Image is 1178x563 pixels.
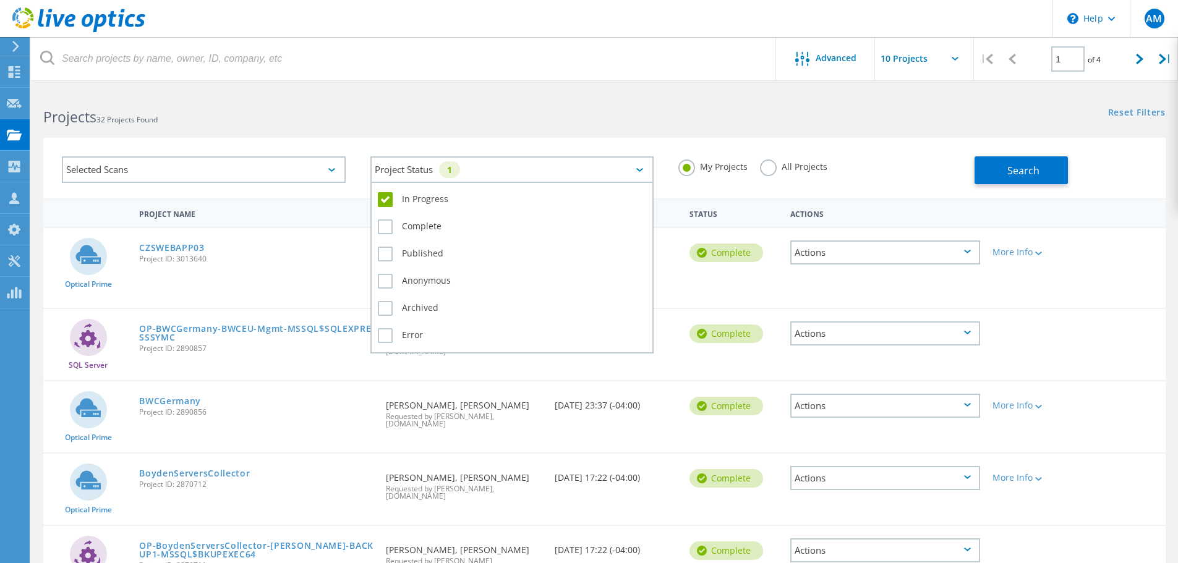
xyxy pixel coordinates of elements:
div: Complete [689,469,763,488]
a: Reset Filters [1108,108,1166,119]
div: | [974,37,999,81]
a: CZSWEBAPP03 [139,243,205,252]
span: Project ID: 2890856 [139,408,373,416]
label: Anonymous [378,274,647,289]
div: Project Status [370,156,654,183]
a: OP-BWCGermany-BWCEU-Mgmt-MSSQL$SQLEXPRESSSYMC [139,324,373,342]
div: Actions [790,240,980,265]
div: Complete [689,324,763,343]
span: 32 Projects Found [96,114,158,125]
span: Search [1007,164,1039,177]
span: SQL Server [69,362,108,369]
div: [DATE] 17:22 (-04:00) [548,454,683,494]
a: BWCGermany [139,397,201,405]
svg: \n [1067,13,1078,24]
div: More Info [992,473,1070,482]
div: 1 [439,161,460,178]
label: Published [378,247,647,261]
div: [DATE] 23:37 (-04:00) [548,381,683,422]
div: Actions [784,201,986,224]
div: Status [683,201,784,224]
b: Projects [43,107,96,127]
div: Actions [790,538,980,562]
a: BoydenServersCollector [139,469,250,478]
label: In Progress [378,192,647,207]
span: of 4 [1088,54,1101,65]
span: Project ID: 2870712 [139,481,373,488]
label: Complete [378,219,647,234]
span: Optical Prime [65,281,112,288]
div: Selected Scans [62,156,346,183]
div: More Info [992,401,1070,410]
span: Optical Prime [65,434,112,441]
span: Project ID: 3013640 [139,255,373,263]
div: Actions [790,394,980,418]
span: Advanced [816,54,856,62]
input: Search projects by name, owner, ID, company, etc [31,37,777,80]
label: All Projects [760,159,827,171]
div: Complete [689,397,763,415]
a: OP-BoydenServersCollector-[PERSON_NAME]-BACKUP1-MSSQL$BKUPEXEC64 [139,541,373,559]
a: Live Optics Dashboard [12,26,145,35]
span: AM [1146,14,1162,23]
div: Actions [790,321,980,345]
div: Actions [790,466,980,490]
span: Project ID: 2890857 [139,345,373,352]
label: My Projects [678,159,748,171]
div: Project Name [133,201,380,224]
div: Complete [689,243,763,262]
span: Requested by [PERSON_NAME], [DOMAIN_NAME] [386,485,542,500]
div: Complete [689,541,763,560]
label: Error [378,328,647,343]
button: Search [975,156,1068,184]
div: [PERSON_NAME], [PERSON_NAME] [380,454,548,512]
div: More Info [992,248,1070,256]
div: [PERSON_NAME], [PERSON_NAME] [380,381,548,440]
label: Archived [378,301,647,316]
span: Requested by [PERSON_NAME], [DOMAIN_NAME] [386,341,542,355]
div: | [1153,37,1178,81]
span: Optical Prime [65,506,112,514]
span: Requested by [PERSON_NAME], [DOMAIN_NAME] [386,413,542,428]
